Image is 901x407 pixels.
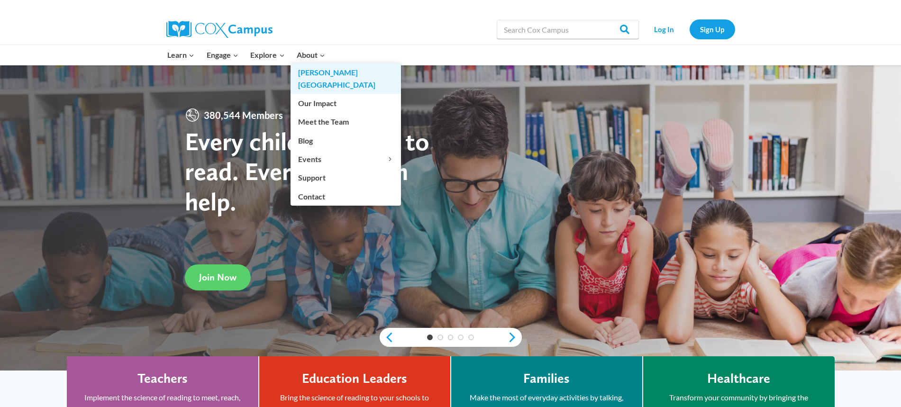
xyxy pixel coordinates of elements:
[302,371,407,387] h4: Education Leaders
[200,45,245,65] button: Child menu of Engage
[448,335,454,340] a: 3
[437,335,443,340] a: 2
[380,328,522,347] div: content slider buttons
[137,371,188,387] h4: Teachers
[644,19,685,39] a: Log In
[523,371,570,387] h4: Families
[427,335,433,340] a: 1
[497,20,639,39] input: Search Cox Campus
[199,271,237,283] span: Join Now
[185,126,429,217] strong: Every child deserves to read. Every adult can help.
[508,332,522,343] a: next
[185,264,251,290] a: Join Now
[162,45,201,65] button: Child menu of Learn
[380,332,394,343] a: previous
[200,108,287,123] span: 380,544 Members
[707,371,770,387] h4: Healthcare
[291,131,401,149] a: Blog
[690,19,735,39] a: Sign Up
[291,187,401,205] a: Contact
[291,113,401,131] a: Meet the Team
[291,169,401,187] a: Support
[162,45,331,65] nav: Primary Navigation
[458,335,464,340] a: 4
[291,150,401,168] button: Child menu of Events
[468,335,474,340] a: 5
[291,45,331,65] button: Child menu of About
[245,45,291,65] button: Child menu of Explore
[166,21,273,38] img: Cox Campus
[291,94,401,112] a: Our Impact
[644,19,735,39] nav: Secondary Navigation
[291,63,401,94] a: [PERSON_NAME][GEOGRAPHIC_DATA]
